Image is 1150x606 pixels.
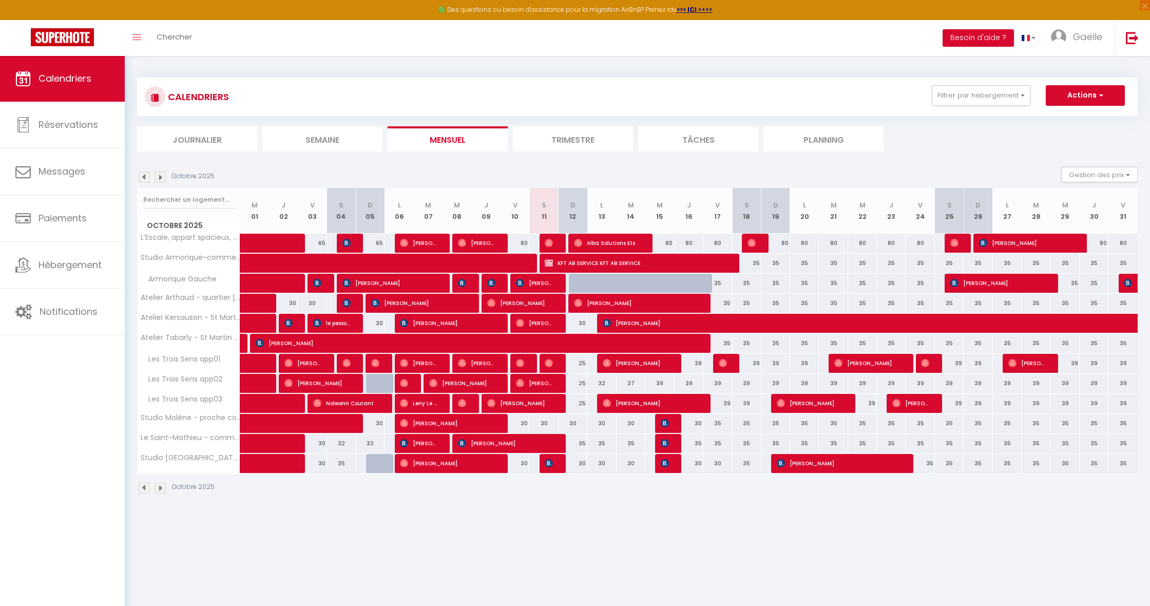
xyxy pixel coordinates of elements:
[1050,374,1079,393] div: 39
[342,353,352,373] span: [PERSON_NAME]
[313,313,352,333] span: le pessot Véronique
[732,374,761,393] div: 39
[819,234,848,253] div: 80
[1080,188,1108,234] th: 30
[1051,29,1066,45] img: ...
[240,188,269,234] th: 01
[964,414,992,433] div: 35
[877,374,906,393] div: 39
[674,414,703,433] div: 30
[545,253,727,273] span: KFT AB SERVICE KFT AB SERVICE
[298,188,327,234] th: 03
[1108,234,1138,253] div: 80
[137,126,257,151] li: Journalier
[777,393,844,413] span: [PERSON_NAME]
[1008,353,1047,373] span: [PERSON_NAME]
[790,188,819,234] th: 20
[1022,414,1050,433] div: 35
[993,374,1022,393] div: 39
[1050,254,1079,273] div: 35
[906,274,934,293] div: 35
[848,274,877,293] div: 35
[906,334,934,353] div: 35
[964,354,992,373] div: 39
[139,394,225,405] span: Les Trois Sens app03
[1050,294,1079,313] div: 35
[574,293,699,313] span: [PERSON_NAME]
[1050,274,1079,293] div: 35
[906,188,934,234] th: 24
[40,305,98,318] span: Notifications
[943,29,1014,47] button: Besoin d'aide ?
[1108,294,1138,313] div: 35
[715,200,720,210] abbr: V
[617,414,645,433] div: 30
[570,200,576,210] abbr: D
[342,233,352,253] span: [PERSON_NAME]
[1108,394,1138,413] div: 39
[400,413,496,433] span: [PERSON_NAME]
[559,354,587,373] div: 25
[877,294,906,313] div: 35
[388,126,508,151] li: Mensuel
[298,294,327,313] div: 30
[400,453,496,473] span: [PERSON_NAME]
[1121,200,1125,210] abbr: V
[877,188,906,234] th: 23
[732,334,761,353] div: 35
[877,274,906,293] div: 35
[501,234,529,253] div: 80
[877,334,906,353] div: 35
[356,414,385,433] div: 30
[964,374,992,393] div: 39
[732,188,761,234] th: 18
[674,374,703,393] div: 39
[139,354,223,365] span: Les Trois Sens app01
[252,200,258,210] abbr: M
[645,234,674,253] div: 80
[950,233,960,253] span: [PERSON_NAME]
[848,188,877,234] th: 22
[859,200,866,210] abbr: M
[761,188,790,234] th: 19
[687,200,691,210] abbr: J
[400,313,496,333] span: [PERSON_NAME]
[487,273,497,293] span: [PERSON_NAME]
[139,254,242,261] span: Studio Armorique-commerces
[732,274,761,293] div: 35
[559,314,587,333] div: 30
[877,254,906,273] div: 35
[327,434,356,453] div: 32
[763,126,884,151] li: Planning
[1050,188,1079,234] th: 29
[848,394,877,413] div: 39
[1050,394,1079,413] div: 39
[819,414,848,433] div: 35
[371,293,467,313] span: [PERSON_NAME]
[1092,200,1096,210] abbr: J
[240,334,245,353] a: [PERSON_NAME]
[703,394,732,413] div: 39
[993,188,1022,234] th: 27
[371,353,381,373] span: [PERSON_NAME]
[935,374,964,393] div: 39
[1080,294,1108,313] div: 35
[1022,374,1050,393] div: 39
[400,353,438,373] span: [PERSON_NAME]
[703,334,732,353] div: 35
[1080,274,1108,293] div: 35
[356,314,385,333] div: 30
[484,200,488,210] abbr: J
[906,414,934,433] div: 35
[947,200,952,210] abbr: S
[761,334,790,353] div: 35
[935,254,964,273] div: 35
[559,374,587,393] div: 25
[472,188,501,234] th: 09
[574,233,641,253] span: Alba Solutions Ets
[313,273,323,293] span: [PERSON_NAME]
[256,333,697,353] span: [PERSON_NAME]
[803,200,806,210] abbr: L
[1061,167,1138,182] button: Gestion des prix
[703,188,732,234] th: 17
